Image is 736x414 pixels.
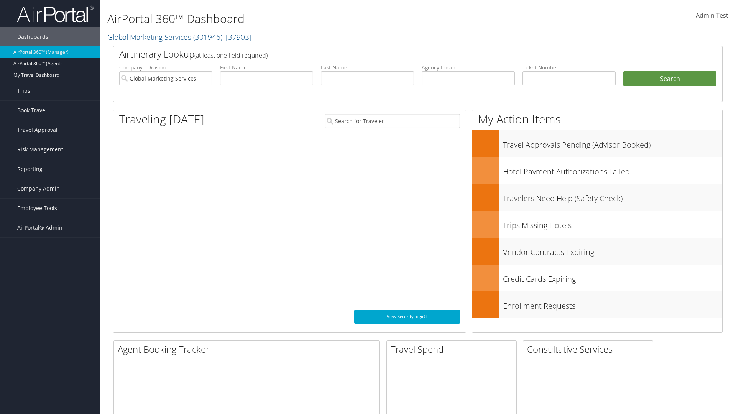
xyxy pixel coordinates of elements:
label: First Name: [220,64,313,71]
h3: Vendor Contracts Expiring [503,243,722,258]
span: Risk Management [17,140,63,159]
input: Search for Traveler [325,114,460,128]
h2: Travel Spend [391,343,516,356]
a: Credit Cards Expiring [472,264,722,291]
h2: Airtinerary Lookup [119,48,666,61]
span: Dashboards [17,27,48,46]
img: airportal-logo.png [17,5,94,23]
a: Admin Test [696,4,728,28]
h2: Consultative Services [527,343,653,356]
span: Trips [17,81,30,100]
h3: Credit Cards Expiring [503,270,722,284]
label: Agency Locator: [422,64,515,71]
span: Company Admin [17,179,60,198]
h3: Travelers Need Help (Safety Check) [503,189,722,204]
h1: AirPortal 360™ Dashboard [107,11,521,27]
span: Reporting [17,159,43,179]
a: Enrollment Requests [472,291,722,318]
span: Book Travel [17,101,47,120]
h3: Hotel Payment Authorizations Failed [503,163,722,177]
span: Employee Tools [17,199,57,218]
a: Global Marketing Services [107,32,251,42]
label: Last Name: [321,64,414,71]
label: Company - Division: [119,64,212,71]
a: Travel Approvals Pending (Advisor Booked) [472,130,722,157]
a: Hotel Payment Authorizations Failed [472,157,722,184]
span: AirPortal® Admin [17,218,62,237]
h3: Travel Approvals Pending (Advisor Booked) [503,136,722,150]
span: Admin Test [696,11,728,20]
h1: My Action Items [472,111,722,127]
span: ( 301946 ) [193,32,222,42]
a: Trips Missing Hotels [472,211,722,238]
span: Travel Approval [17,120,58,140]
a: Travelers Need Help (Safety Check) [472,184,722,211]
h2: Agent Booking Tracker [118,343,379,356]
label: Ticket Number: [522,64,616,71]
h3: Enrollment Requests [503,297,722,311]
h1: Traveling [DATE] [119,111,204,127]
a: Vendor Contracts Expiring [472,238,722,264]
span: , [ 37903 ] [222,32,251,42]
span: (at least one field required) [194,51,268,59]
button: Search [623,71,716,87]
h3: Trips Missing Hotels [503,216,722,231]
a: View SecurityLogic® [354,310,460,324]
